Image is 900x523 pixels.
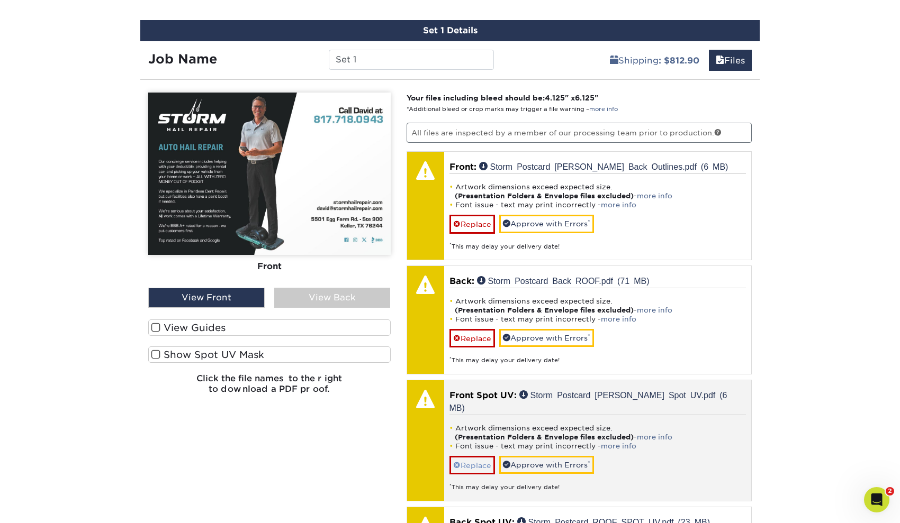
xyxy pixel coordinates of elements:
a: Storm Postcard [PERSON_NAME] Spot UV.pdf (6 MB) [449,390,727,411]
strong: (Presentation Folders & Envelope files excluded) [455,433,634,441]
div: I'll stand by! [17,311,63,322]
a: Storm Postcard Back ROOF.pdf (71 MB) [477,276,650,285]
span: 2 [886,487,894,496]
li: Artwork dimensions exceed expected size. - [449,297,746,315]
li: Artwork dimensions exceed expected size. - [449,424,746,442]
p: All files are inspected by a member of our processing team prior to production. [407,123,752,143]
strong: Your files including bleed should be: " x " [407,94,598,102]
a: Replace [449,215,495,233]
button: Send a message… [181,342,199,359]
a: more info [601,315,636,323]
div: Irene says… [8,58,203,100]
small: *Additional bleed or crop marks may trigger a file warning – [407,106,618,113]
a: more info [637,433,672,441]
span: Front Spot UV: [449,390,517,400]
div: This may delay your delivery date! [449,474,746,492]
p: The team can also help [51,13,132,24]
div: Thanks, I'll be in touch. [101,256,204,280]
div: New messages divider [8,296,203,297]
span: Front: [449,162,476,172]
a: Files [709,50,752,71]
li: Font issue - text may print incorrectly - [449,315,746,324]
button: go back [7,4,27,24]
a: Replace [449,329,495,347]
li: Font issue - text may print incorrectly - [449,442,746,451]
li: Artwork dimensions exceed expected size. - [449,182,746,200]
li: Font issue - text may print incorrectly - [449,200,746,209]
a: more info [589,106,618,113]
b: : $812.90 [659,56,699,66]
a: Approve with Errors* [499,329,594,347]
button: Upload attachment [50,346,59,355]
a: more info [601,442,636,450]
a: more info [601,201,636,209]
a: Replace [449,456,495,474]
div: Philip says… [8,256,203,288]
div: Is there anything else I can help you with at the moment? [17,65,165,85]
label: View Guides [148,319,391,336]
a: more info [637,306,672,314]
div: I'm about to process an order for 20,000. If there's any way to expedite the approval and get it ... [38,100,203,154]
a: Storm Postcard [PERSON_NAME] Back Outlines.pdf (6 MB) [479,162,728,170]
a: Approve with Errors* [499,215,594,233]
div: Is there anything else I can help you with at the moment? [8,58,174,91]
div: Close [186,4,205,23]
div: Front [148,255,391,278]
strong: Job Name [148,51,217,67]
label: Show Spot UV Mask [148,346,391,363]
iframe: Intercom live chat [864,487,889,512]
textarea: Message… [9,324,203,342]
div: It shouldn't be a problem, typical production cut off is Noon EST for 2-4 business day turnaround... [17,169,165,242]
div: Philip says… [8,100,203,162]
strong: (Presentation Folders & Envelope files excluded) [455,192,634,200]
input: Enter a job name [329,50,493,70]
div: Thanks, I'll be in touch. [109,263,195,273]
button: Home [166,4,186,24]
a: Approve with Errors* [499,456,594,474]
div: This may delay your delivery date! [449,347,746,365]
img: Profile image for Operator [30,6,47,23]
button: Emoji picker [16,346,25,355]
button: Gif picker [33,346,42,355]
div: I'm about to process an order for 20,000. If there's any way to expedite the approval and get it ... [47,106,195,148]
div: Irene says… [8,305,203,337]
span: Back: [449,276,474,286]
div: View Front [148,288,265,308]
button: Start recording [67,346,76,355]
div: View Back [274,288,391,308]
span: 6.125 [575,94,595,102]
div: It shouldn't be a problem, typical production cut off is Noon EST for 2-4 business day turnaround... [8,163,174,248]
a: more info [637,192,672,200]
a: Shipping: $812.90 [603,50,706,71]
span: shipping [610,56,618,66]
div: Irene says… [8,163,203,256]
h6: Click the file names to the right to download a PDF proof. [148,373,391,402]
h1: Operator [51,5,89,13]
div: Set 1 Details [140,20,760,41]
span: 4.125 [545,94,565,102]
div: This may delay your delivery date! [449,234,746,251]
span: files [716,56,724,66]
strong: (Presentation Folders & Envelope files excluded) [455,306,634,314]
div: I'll stand by! [8,305,71,328]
